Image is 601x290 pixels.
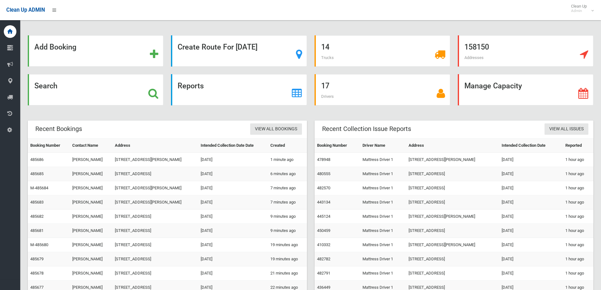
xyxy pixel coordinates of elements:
a: 480555 [317,171,330,176]
a: Create Route For [DATE] [171,35,307,67]
a: 482782 [317,257,330,261]
th: Booking Number [28,139,70,153]
td: Mattress Driver 1 [360,195,406,210]
td: 1 hour ago [563,224,593,238]
td: [DATE] [499,252,563,266]
a: Add Booking [28,35,163,67]
td: [DATE] [499,210,563,224]
td: 1 hour ago [563,238,593,252]
span: Clean Up ADMIN [6,7,45,13]
a: 485677 [30,285,44,290]
strong: 14 [321,43,329,51]
a: 443134 [317,200,330,204]
td: [DATE] [198,167,268,181]
th: Reported [563,139,593,153]
strong: 158150 [464,43,489,51]
td: Mattress Driver 1 [360,266,406,281]
strong: Create Route For [DATE] [178,43,257,51]
a: Manage Capacity [458,74,593,105]
td: [STREET_ADDRESS][PERSON_NAME] [112,153,198,167]
a: 485686 [30,157,44,162]
td: [PERSON_NAME] [70,238,112,252]
th: Driver Name [360,139,406,153]
td: [DATE] [499,195,563,210]
td: [PERSON_NAME] [70,181,112,195]
td: [STREET_ADDRESS] [112,252,198,266]
td: [DATE] [198,252,268,266]
a: View All Bookings [250,123,302,135]
a: Search [28,74,163,105]
td: Mattress Driver 1 [360,238,406,252]
td: [PERSON_NAME] [70,195,112,210]
a: 485683 [30,200,44,204]
td: [DATE] [198,210,268,224]
a: 482570 [317,186,330,190]
td: [DATE] [198,181,268,195]
a: 17 Drivers [315,74,450,105]
td: [DATE] [198,195,268,210]
td: [STREET_ADDRESS] [112,167,198,181]
th: Address [406,139,499,153]
td: Mattress Driver 1 [360,181,406,195]
a: 445124 [317,214,330,219]
td: [STREET_ADDRESS] [406,266,499,281]
td: [PERSON_NAME] [70,224,112,238]
td: [STREET_ADDRESS] [406,167,499,181]
th: Booking Number [315,139,360,153]
td: [PERSON_NAME] [70,167,112,181]
td: [DATE] [499,224,563,238]
td: 9 minutes ago [268,210,307,224]
strong: 17 [321,81,329,90]
a: 485679 [30,257,44,261]
a: M-485680 [30,242,48,247]
a: 410332 [317,242,330,247]
td: 21 minutes ago [268,266,307,281]
td: [DATE] [499,266,563,281]
td: [STREET_ADDRESS][PERSON_NAME] [112,195,198,210]
td: [STREET_ADDRESS] [406,252,499,266]
header: Recent Collection Issue Reports [315,123,419,135]
td: [DATE] [198,266,268,281]
small: Admin [571,9,587,13]
strong: Add Booking [34,43,76,51]
td: [DATE] [198,238,268,252]
td: Mattress Driver 1 [360,210,406,224]
td: [STREET_ADDRESS] [406,181,499,195]
a: 14 Trucks [315,35,450,67]
td: Mattress Driver 1 [360,167,406,181]
td: 1 hour ago [563,252,593,266]
th: Intended Collection Date Date [198,139,268,153]
td: 6 minutes ago [268,167,307,181]
a: View All Issues [545,123,588,135]
td: 1 hour ago [563,210,593,224]
td: 19 minutes ago [268,252,307,266]
td: [PERSON_NAME] [70,266,112,281]
span: Clean Up [568,4,593,13]
a: 485685 [30,171,44,176]
td: 9 minutes ago [268,224,307,238]
td: 7 minutes ago [268,181,307,195]
th: Contact Name [70,139,112,153]
td: [STREET_ADDRESS] [406,224,499,238]
td: Mattress Driver 1 [360,153,406,167]
td: Mattress Driver 1 [360,252,406,266]
td: 1 hour ago [563,181,593,195]
strong: Reports [178,81,204,90]
strong: Search [34,81,57,90]
td: [DATE] [499,238,563,252]
td: 7 minutes ago [268,195,307,210]
td: [STREET_ADDRESS][PERSON_NAME] [406,238,499,252]
a: 158150 Addresses [458,35,593,67]
a: 485678 [30,271,44,275]
span: Addresses [464,55,484,60]
td: Mattress Driver 1 [360,224,406,238]
td: [DATE] [198,153,268,167]
th: Intended Collection Date [499,139,563,153]
a: M-485684 [30,186,48,190]
a: 485681 [30,228,44,233]
td: [STREET_ADDRESS] [112,238,198,252]
a: 485682 [30,214,44,219]
td: [STREET_ADDRESS][PERSON_NAME] [406,153,499,167]
td: [PERSON_NAME] [70,252,112,266]
td: [DATE] [499,181,563,195]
